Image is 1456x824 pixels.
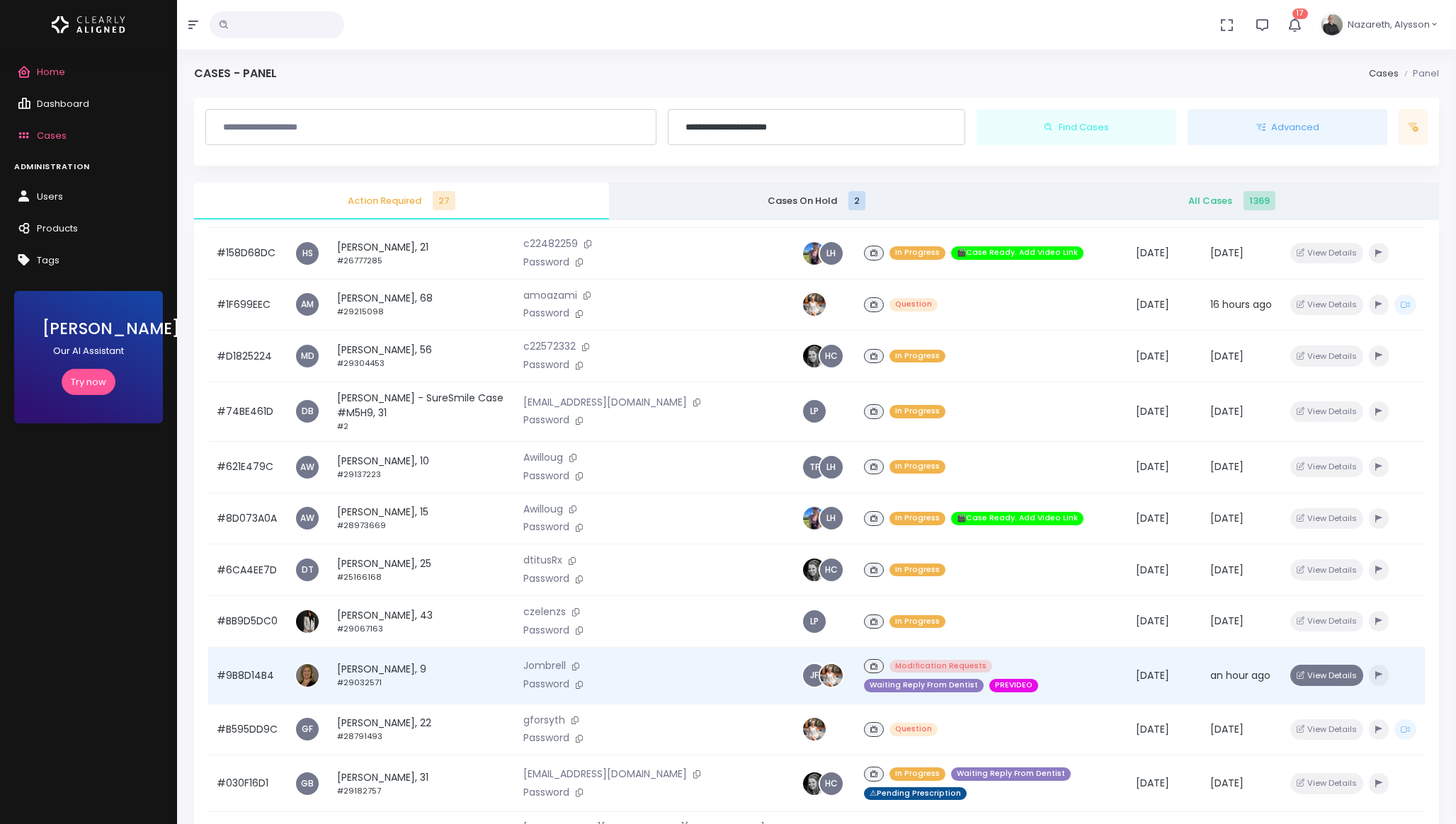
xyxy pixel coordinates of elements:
a: JF [803,664,826,687]
p: Password [523,677,785,692]
small: #2 [337,420,348,432]
p: Password [523,520,785,535]
p: c22482259 [523,236,785,252]
small: #29032571 [337,677,382,688]
span: In Progress [889,460,945,474]
span: Home [37,65,65,79]
button: View Details [1290,719,1363,740]
button: View Details [1290,457,1363,477]
h4: Cases - Panel [194,67,277,80]
p: c22572332 [523,339,785,355]
p: Awilloug [523,450,785,466]
span: [DATE] [1136,349,1169,363]
span: Users [37,190,63,203]
p: gforsyth [523,713,785,728]
p: dtitusRx [523,553,785,568]
button: Advanced [1188,109,1387,146]
td: [PERSON_NAME], 56 [329,331,515,382]
span: Dashboard [37,97,89,110]
span: [DATE] [1210,349,1244,363]
span: [DATE] [1136,668,1169,682]
button: View Details [1290,508,1363,529]
span: Modification Requests [889,660,992,673]
li: Panel [1399,67,1439,81]
a: Try now [62,369,115,395]
span: [DATE] [1136,722,1169,736]
span: [DATE] [1210,722,1244,736]
a: TF [803,456,826,479]
span: Waiting Reply From Dentist [864,679,984,692]
a: HC [820,559,843,581]
p: Password [523,571,785,587]
td: #D1825224 [208,331,286,382]
td: #8D073A0A [208,493,286,544]
span: Tags [37,253,59,267]
span: In Progress [889,767,945,781]
span: Cases On Hold [620,194,1013,208]
a: DT [296,559,319,581]
small: #29304453 [337,357,385,369]
span: MD [296,345,319,367]
a: GB [296,772,319,795]
a: LP [803,400,826,423]
td: [PERSON_NAME], 15 [329,493,515,544]
small: #29067163 [337,623,383,634]
span: In Progress [889,615,945,629]
span: 2 [848,191,865,210]
p: [EMAIL_ADDRESS][DOMAIN_NAME] [523,767,785,782]
span: LH [820,242,843,265]
a: HS [296,242,319,265]
p: Password [523,306,785,321]
a: LH [820,507,843,530]
p: Password [523,413,785,428]
span: [DATE] [1136,459,1169,474]
button: View Details [1290,665,1363,685]
span: Nazareth, Alysson [1348,18,1430,32]
span: ⚠Pending Prescription [864,787,967,801]
td: [PERSON_NAME], 31 [329,755,515,812]
button: View Details [1290,559,1363,580]
a: AW [296,507,319,530]
a: LH [820,456,843,479]
span: [DATE] [1136,614,1169,628]
td: [PERSON_NAME], 43 [329,595,515,647]
span: [DATE] [1136,297,1169,311]
td: [PERSON_NAME], 21 [329,227,515,279]
p: Our AI Assistant [42,344,135,358]
p: Password [523,469,785,484]
p: amoazami [523,288,785,304]
span: Action Required [205,194,598,208]
span: 16 hours ago [1210,297,1272,311]
button: View Details [1290,401,1363,422]
td: #B595DD9C [208,704,286,755]
a: HC [820,345,843,367]
span: [DATE] [1210,246,1244,260]
a: DB [296,400,319,423]
span: [DATE] [1210,459,1244,474]
button: View Details [1290,243,1363,263]
a: GF [296,718,319,740]
td: #9B8D14B4 [208,647,286,704]
span: [DATE] [1136,404,1169,418]
small: #25166168 [337,571,382,583]
span: [DATE] [1210,511,1244,525]
a: AW [296,456,319,479]
small: #29182757 [337,785,381,796]
span: All Cases [1035,194,1428,208]
a: HC [820,772,843,795]
span: [DATE] [1210,563,1244,577]
p: Password [523,785,785,801]
span: In Progress [889,405,945,418]
button: Find Cases [977,109,1176,146]
button: View Details [1290,345,1363,366]
span: Question [889,723,938,736]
